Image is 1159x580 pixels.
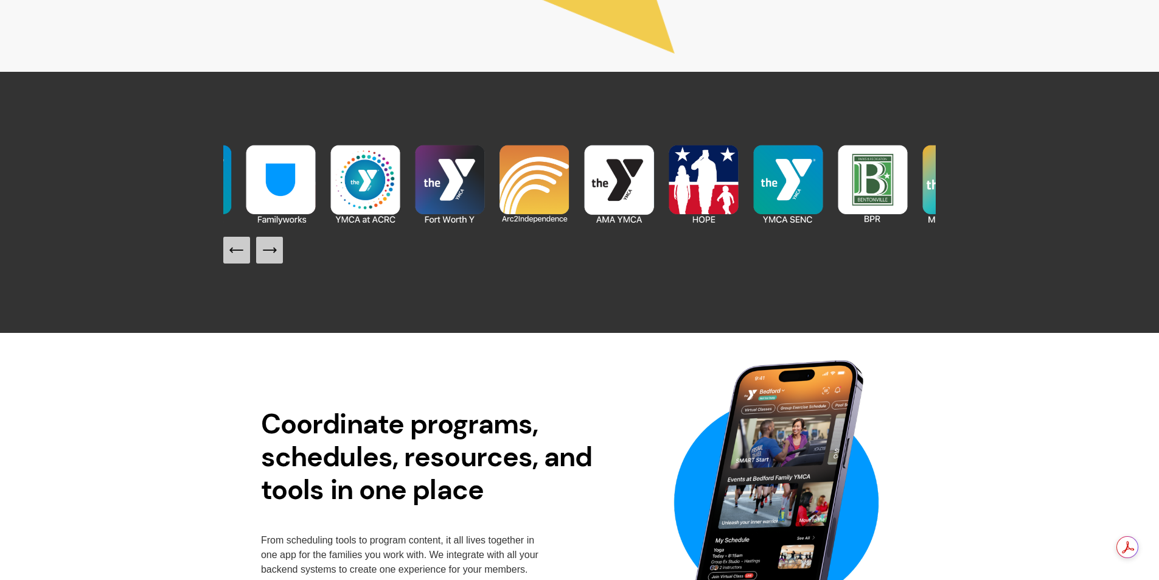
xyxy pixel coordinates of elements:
img: Bentonville CC.png [830,142,915,226]
img: Fort Worth Y (1).png [408,142,492,226]
img: Arc2Independence (1).png [492,142,577,226]
button: Next Slide [256,237,283,264]
img: AMA YMCA.png [577,142,661,226]
img: Copy of AMA YMCA.png [323,142,408,226]
img: YMCA SENC (1).png [746,142,830,226]
p: From scheduling tools to program content, it all lives together in one app for the families you w... [261,533,540,577]
img: HOPE.png [661,142,746,226]
h2: Coordinate programs, schedules, resources, and tools in one place [261,408,612,506]
img: Marshall YMCA (1).png [915,142,1000,226]
img: Familyworks.png [238,142,323,226]
button: Previous Slide [223,237,250,264]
